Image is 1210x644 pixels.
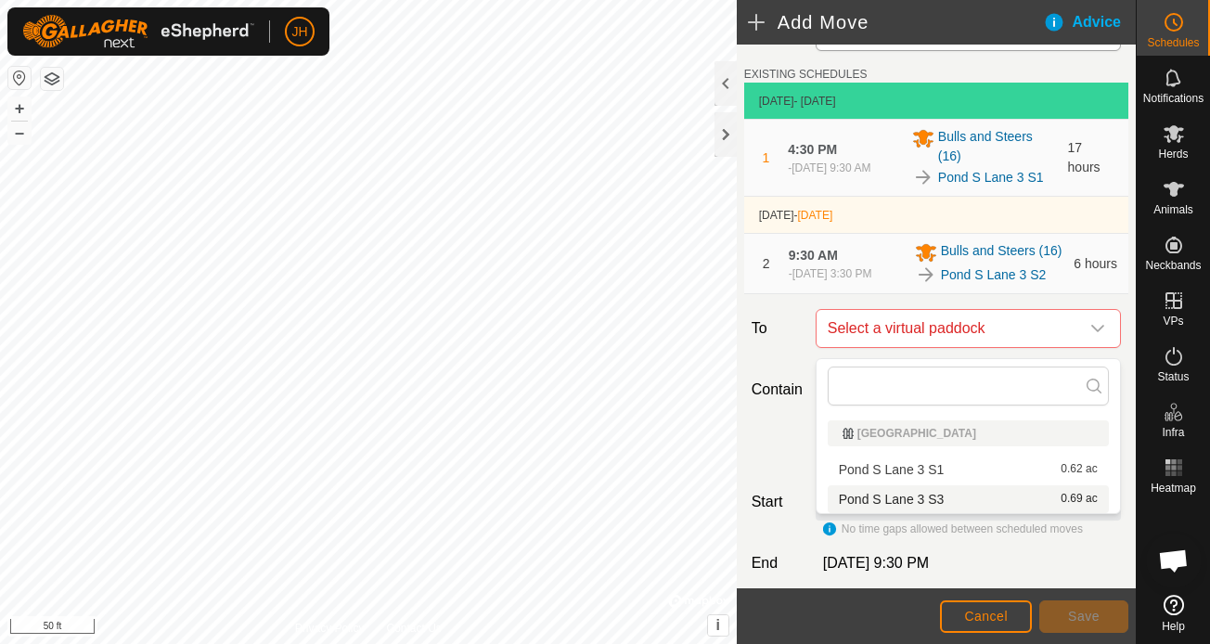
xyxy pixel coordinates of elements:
[828,485,1109,513] li: Pond S Lane 3 S3
[912,166,934,188] img: To
[1163,316,1183,327] span: VPs
[839,463,945,476] span: Pond S Lane 3 S1
[1162,621,1185,632] span: Help
[797,209,832,222] span: [DATE]
[1153,204,1193,215] span: Animals
[1157,371,1189,382] span: Status
[839,493,945,506] span: Pond S Lane 3 S3
[823,555,929,571] span: [DATE] 9:30 PM
[789,265,872,282] div: -
[793,209,832,222] span: -
[744,552,808,574] label: End
[1137,587,1210,639] a: Help
[1147,37,1199,48] span: Schedules
[1068,609,1100,624] span: Save
[938,168,1044,187] a: Pond S Lane 3 S1
[1079,310,1116,347] div: dropdown trigger
[295,620,365,637] a: Privacy Policy
[8,97,31,120] button: +
[792,267,872,280] span: [DATE] 3:30 PM
[744,379,808,401] label: Contain
[1061,493,1097,506] span: 0.69 ac
[744,491,808,513] label: Start
[820,310,1079,347] span: Select a virtual paddock
[817,413,1120,513] ul: Option List
[8,67,31,89] button: Reset Map
[763,256,770,271] span: 2
[1162,427,1184,438] span: Infra
[715,617,719,633] span: i
[22,15,254,48] img: Gallagher Logo
[793,95,835,108] span: - [DATE]
[788,142,837,157] span: 4:30 PM
[792,161,870,174] span: [DATE] 9:30 AM
[748,11,1043,33] h2: Add Move
[915,264,937,286] img: To
[828,456,1109,483] li: Pond S Lane 3 S1
[1158,148,1188,160] span: Herds
[291,22,307,42] span: JH
[938,127,1057,166] span: Bulls and Steers (16)
[941,265,1047,285] a: Pond S Lane 3 S2
[744,309,808,348] label: To
[1074,256,1117,271] span: 6 hours
[744,66,868,83] label: EXISTING SCHEDULES
[708,615,728,636] button: i
[788,160,870,176] div: -
[1068,140,1101,174] span: 17 hours
[1151,483,1196,494] span: Heatmap
[759,95,794,108] span: [DATE]
[843,428,1094,439] div: [GEOGRAPHIC_DATA]
[964,609,1008,624] span: Cancel
[842,522,1083,535] span: No time gaps allowed between scheduled moves
[1043,11,1136,33] div: Advice
[387,620,442,637] a: Contact Us
[41,68,63,90] button: Map Layers
[1146,533,1202,588] div: Open chat
[940,600,1032,633] button: Cancel
[789,248,838,263] span: 9:30 AM
[1143,93,1204,104] span: Notifications
[1145,260,1201,271] span: Neckbands
[1061,463,1097,476] span: 0.62 ac
[763,150,770,165] span: 1
[1039,600,1128,633] button: Save
[941,241,1062,264] span: Bulls and Steers (16)
[759,209,794,222] span: [DATE]
[8,122,31,144] button: –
